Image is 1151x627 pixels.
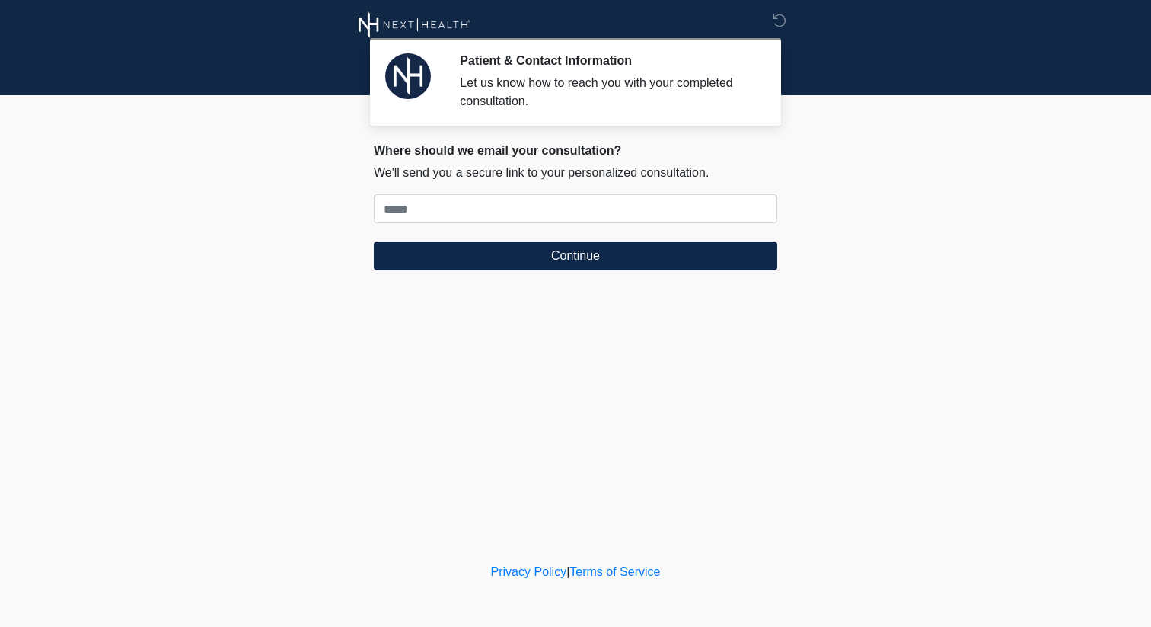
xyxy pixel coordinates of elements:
p: We'll send you a secure link to your personalized consultation. [374,164,777,182]
img: Agent Avatar [385,53,431,99]
button: Continue [374,242,777,270]
h2: Patient & Contact Information [460,53,754,68]
div: Let us know how to reach you with your completed consultation. [460,74,754,110]
a: Terms of Service [569,565,660,578]
img: Next Health Wellness Logo [359,11,470,38]
a: Privacy Policy [491,565,567,578]
a: | [566,565,569,578]
h2: Where should we email your consultation? [374,143,777,158]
